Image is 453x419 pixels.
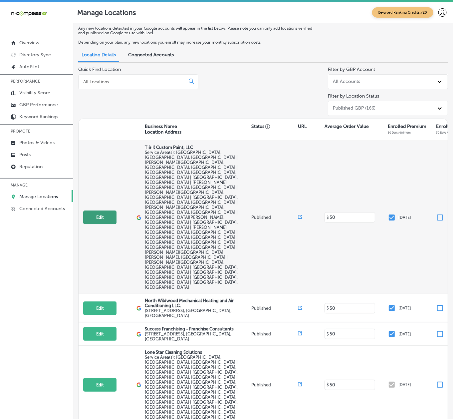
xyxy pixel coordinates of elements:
[19,114,58,120] p: Keyword Rankings
[327,382,329,387] p: $
[145,124,181,135] p: Business Name Location Address
[325,124,369,129] p: Average Order Value
[398,215,411,220] p: [DATE]
[83,327,116,341] button: Edit
[11,10,47,17] img: 660ab0bf-5cc7-4cb8-ba1c-48b5ae0f18e60NCTV_CLogo_TV_Black_-500x88.png
[19,52,51,58] p: Directory Sync
[78,67,121,72] label: Quick Find Location
[19,64,39,70] p: AutoPilot
[251,124,298,129] p: Status
[398,306,411,310] p: [DATE]
[83,378,116,392] button: Edit
[128,52,174,58] span: Connected Accounts
[145,331,250,341] label: [STREET_ADDRESS] , [GEOGRAPHIC_DATA], [GEOGRAPHIC_DATA]
[251,331,298,336] p: Published
[398,332,411,336] p: [DATE]
[136,382,141,387] img: logo
[327,215,329,220] p: $
[19,40,39,46] p: Overview
[77,8,136,17] p: Manage Locations
[333,106,375,111] div: Published GBP (166)
[19,164,43,170] p: Reputation
[372,7,433,18] span: Keyword Ranking Credits: 720
[78,26,319,35] p: Any new locations detected in your Google accounts will appear in the list below. Please note you...
[145,350,250,355] p: Lone Star Cleaning Solutions
[19,102,58,108] p: GBP Performance
[298,124,307,129] p: URL
[327,306,329,310] p: $
[333,79,360,85] div: All Accounts
[19,140,55,146] p: Photos & Videos
[328,93,379,99] label: Filter by Location Status
[145,308,250,318] label: [STREET_ADDRESS] , [GEOGRAPHIC_DATA], [GEOGRAPHIC_DATA]
[19,206,65,211] p: Connected Accounts
[388,124,426,129] p: Enrolled Premium
[82,52,116,58] span: Location Details
[327,332,329,336] p: $
[251,306,298,311] p: Published
[328,67,375,72] label: Filter by GBP Account
[78,40,319,45] p: Depending on your plan, any new locations you enroll may increase your monthly subscription costs.
[388,131,411,134] p: 30 Days Minimum
[145,145,250,150] p: T & K Custom Paint, LLC
[136,306,141,311] img: logo
[251,382,298,387] p: Published
[19,194,58,200] p: Manage Locations
[83,79,183,85] input: All Locations
[398,382,411,387] p: [DATE]
[19,90,50,96] p: Visibility Score
[136,215,141,220] img: logo
[145,326,250,331] p: Success Franchising - Franchise Consultants
[251,215,298,220] p: Published
[145,298,250,308] p: North Wildwood Mechanical Heating and Air Conditioning LLC.
[19,152,31,158] p: Posts
[83,210,116,224] button: Edit
[136,332,141,337] img: logo
[145,150,238,290] span: Nocatee, FL, USA | Asbury Lake, FL, USA | Jacksonville, FL, USA | Lawtey, FL 32058, USA | Starke,...
[83,301,116,315] button: Edit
